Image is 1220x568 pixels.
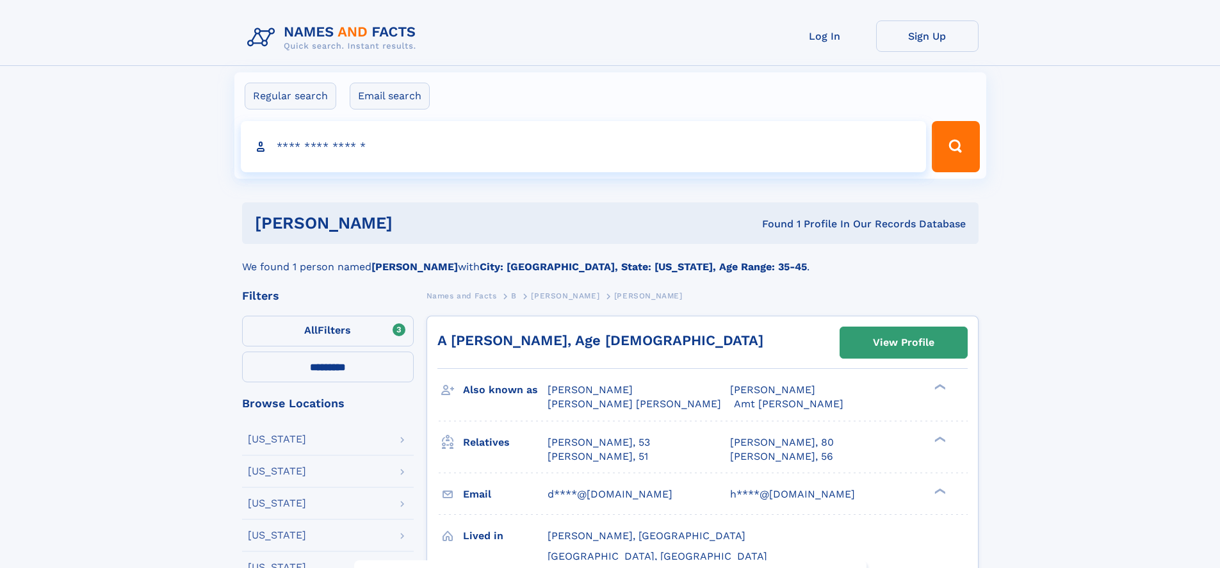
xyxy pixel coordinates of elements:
[840,327,967,358] a: View Profile
[548,450,648,464] a: [PERSON_NAME], 51
[463,432,548,453] h3: Relatives
[774,20,876,52] a: Log In
[242,244,979,275] div: We found 1 person named with .
[548,398,721,410] span: [PERSON_NAME] [PERSON_NAME]
[548,530,745,542] span: [PERSON_NAME], [GEOGRAPHIC_DATA]
[248,530,306,540] div: [US_STATE]
[304,324,318,336] span: All
[248,434,306,444] div: [US_STATE]
[548,550,767,562] span: [GEOGRAPHIC_DATA], [GEOGRAPHIC_DATA]
[932,121,979,172] button: Search Button
[730,435,834,450] a: [PERSON_NAME], 80
[255,215,578,231] h1: [PERSON_NAME]
[242,398,414,409] div: Browse Locations
[242,316,414,346] label: Filters
[531,291,599,300] span: [PERSON_NAME]
[734,398,843,410] span: Amt [PERSON_NAME]
[463,525,548,547] h3: Lived in
[531,288,599,304] a: [PERSON_NAME]
[577,217,966,231] div: Found 1 Profile In Our Records Database
[248,498,306,508] div: [US_STATE]
[730,384,815,396] span: [PERSON_NAME]
[245,83,336,110] label: Regular search
[248,466,306,476] div: [US_STATE]
[371,261,458,273] b: [PERSON_NAME]
[876,20,979,52] a: Sign Up
[511,291,517,300] span: B
[463,379,548,401] h3: Also known as
[242,290,414,302] div: Filters
[511,288,517,304] a: B
[548,384,633,396] span: [PERSON_NAME]
[427,288,497,304] a: Names and Facts
[931,487,947,495] div: ❯
[614,291,683,300] span: [PERSON_NAME]
[931,383,947,391] div: ❯
[931,435,947,443] div: ❯
[242,20,427,55] img: Logo Names and Facts
[548,435,650,450] a: [PERSON_NAME], 53
[463,483,548,505] h3: Email
[350,83,430,110] label: Email search
[480,261,807,273] b: City: [GEOGRAPHIC_DATA], State: [US_STATE], Age Range: 35-45
[730,450,833,464] a: [PERSON_NAME], 56
[873,328,934,357] div: View Profile
[241,121,927,172] input: search input
[437,332,763,348] a: A [PERSON_NAME], Age [DEMOGRAPHIC_DATA]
